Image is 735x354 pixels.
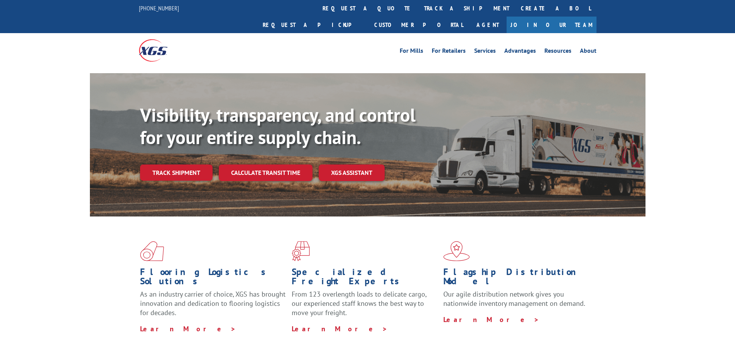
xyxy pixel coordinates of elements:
img: xgs-icon-focused-on-flooring-red [292,241,310,261]
a: About [580,48,596,56]
a: [PHONE_NUMBER] [139,4,179,12]
a: Learn More > [292,324,388,333]
span: Our agile distribution network gives you nationwide inventory management on demand. [443,290,585,308]
img: xgs-icon-total-supply-chain-intelligence-red [140,241,164,261]
a: Customer Portal [368,17,469,33]
a: Calculate transit time [219,164,313,181]
b: Visibility, transparency, and control for your entire supply chain. [140,103,416,149]
a: For Mills [400,48,423,56]
a: Request a pickup [257,17,368,33]
h1: Specialized Freight Experts [292,267,438,290]
a: Learn More > [443,315,539,324]
a: Learn More > [140,324,236,333]
img: xgs-icon-flagship-distribution-model-red [443,241,470,261]
h1: Flagship Distribution Model [443,267,589,290]
a: Agent [469,17,507,33]
h1: Flooring Logistics Solutions [140,267,286,290]
a: For Retailers [432,48,466,56]
a: Advantages [504,48,536,56]
a: XGS ASSISTANT [319,164,385,181]
a: Join Our Team [507,17,596,33]
a: Resources [544,48,571,56]
a: Services [474,48,496,56]
span: As an industry carrier of choice, XGS has brought innovation and dedication to flooring logistics... [140,290,286,317]
a: Track shipment [140,164,213,181]
p: From 123 overlength loads to delicate cargo, our experienced staff knows the best way to move you... [292,290,438,324]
